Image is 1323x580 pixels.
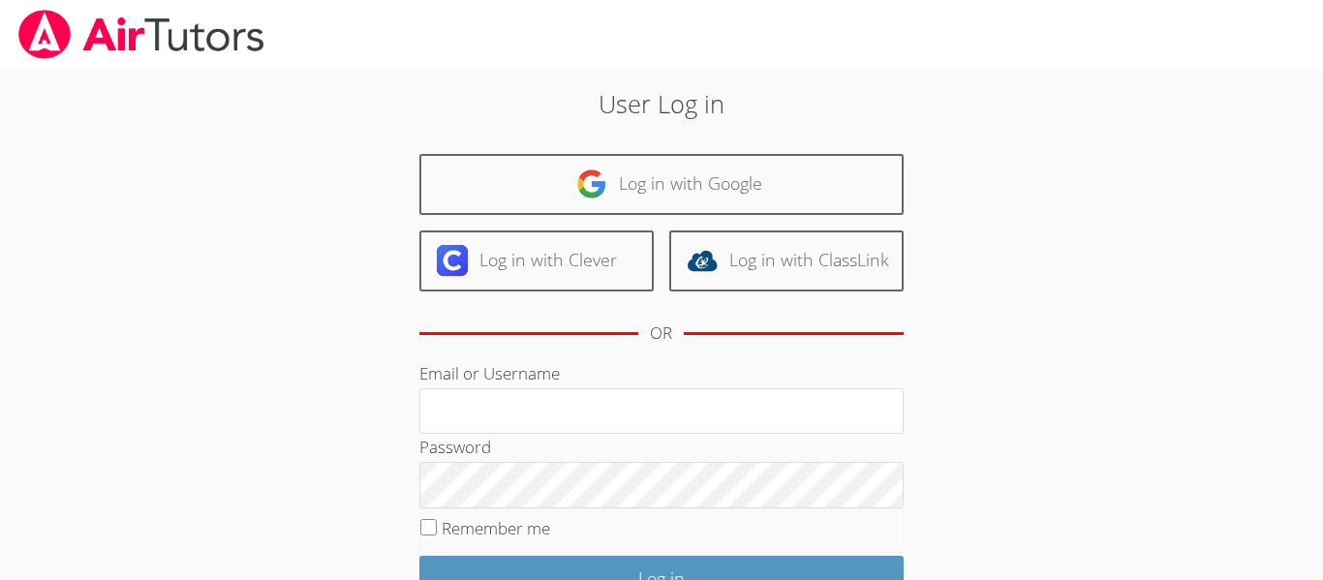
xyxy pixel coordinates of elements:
img: google-logo-50288ca7cdecda66e5e0955fdab243c47b7ad437acaf1139b6f446037453330a.svg [576,168,607,199]
div: OR [650,320,672,348]
label: Remember me [442,517,550,539]
a: Log in with ClassLink [669,230,904,291]
label: Password [419,436,491,458]
label: Email or Username [419,362,560,384]
a: Log in with Google [419,154,904,215]
img: clever-logo-6eab21bc6e7a338710f1a6ff85c0baf02591cd810cc4098c63d3a4b26e2feb20.svg [437,245,468,276]
img: classlink-logo-d6bb404cc1216ec64c9a2012d9dc4662098be43eaf13dc465df04b49fa7ab582.svg [687,245,718,276]
a: Log in with Clever [419,230,654,291]
h2: User Log in [304,85,1019,122]
img: airtutors_banner-c4298cdbf04f3fff15de1276eac7730deb9818008684d7c2e4769d2f7ddbe033.png [16,10,266,59]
